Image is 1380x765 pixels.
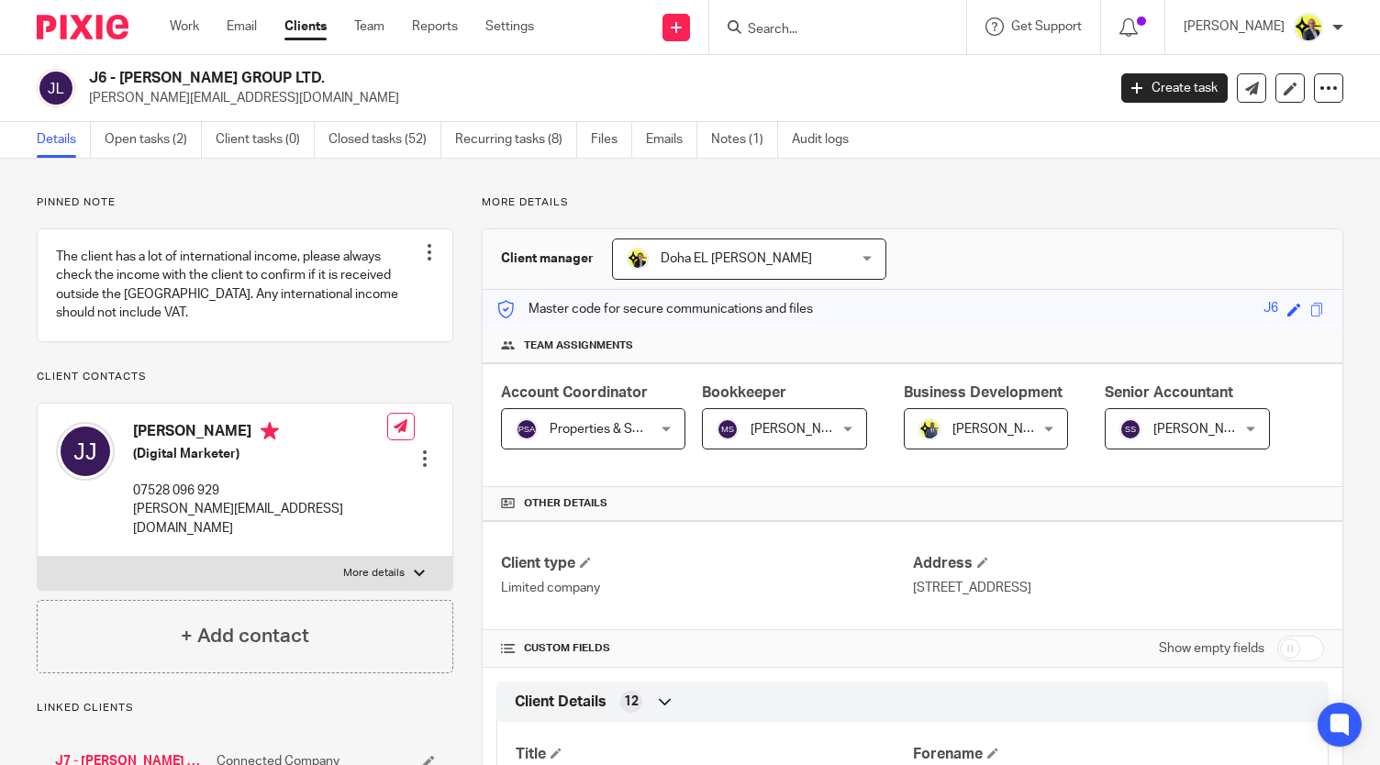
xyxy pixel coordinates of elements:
h4: [PERSON_NAME] [133,422,387,445]
a: Work [170,17,199,36]
h4: Address [913,554,1324,573]
img: svg%3E [56,422,115,481]
span: Account Coordinator [501,385,648,400]
p: [PERSON_NAME][EMAIL_ADDRESS][DOMAIN_NAME] [89,89,1094,107]
span: Senior Accountant [1105,385,1233,400]
img: svg%3E [516,418,538,440]
a: Reports [412,17,458,36]
span: Bookkeeper [702,385,786,400]
img: svg%3E [37,69,75,107]
a: Recurring tasks (8) [455,122,577,158]
h2: J6 - [PERSON_NAME] GROUP LTD. [89,69,893,88]
p: Client contacts [37,370,453,384]
a: Open tasks (2) [105,122,202,158]
h5: (Digital Marketer) [133,445,387,463]
p: Master code for secure communications and files [496,300,813,318]
span: Team assignments [524,338,633,353]
span: Client Details [515,693,607,712]
h4: + Add contact [181,622,309,650]
a: Client tasks (0) [216,122,315,158]
div: J6 [1263,299,1278,320]
i: Primary [261,422,279,440]
span: Doha EL [PERSON_NAME] [661,252,812,265]
img: Pixie [37,15,128,39]
label: Show empty fields [1159,639,1264,658]
a: Email [227,17,257,36]
p: [PERSON_NAME][EMAIL_ADDRESS][DOMAIN_NAME] [133,500,387,538]
a: Settings [485,17,534,36]
span: [PERSON_NAME] [1153,423,1254,436]
span: Business Development [904,385,1063,400]
h4: Forename [913,745,1309,764]
a: Create task [1121,73,1228,103]
h4: Client type [501,554,912,573]
img: Dennis-Starbridge.jpg [918,418,940,440]
h4: CUSTOM FIELDS [501,641,912,656]
h4: Title [516,745,912,764]
p: Pinned note [37,195,453,210]
a: Team [354,17,384,36]
span: 12 [624,693,639,711]
p: Limited company [501,579,912,597]
span: [PERSON_NAME] [751,423,851,436]
a: Audit logs [792,122,862,158]
a: Notes (1) [711,122,778,158]
img: svg%3E [1119,418,1141,440]
input: Search [746,22,911,39]
p: [PERSON_NAME] [1184,17,1285,36]
a: Details [37,122,91,158]
span: Properties & SMEs - AC [550,423,684,436]
img: Doha-Starbridge.jpg [627,248,649,270]
a: Clients [284,17,327,36]
img: svg%3E [717,418,739,440]
span: Get Support [1011,20,1082,33]
h3: Client manager [501,249,594,268]
p: Linked clients [37,701,453,715]
p: 07528 096 929 [133,482,387,500]
a: Closed tasks (52) [328,122,441,158]
img: Dan-Starbridge%20(1).jpg [1294,13,1323,42]
span: Other details [524,496,607,511]
span: [PERSON_NAME] [952,423,1053,436]
p: [STREET_ADDRESS] [913,579,1324,597]
p: More details [343,566,405,581]
a: Emails [646,122,697,158]
a: Files [591,122,632,158]
p: More details [482,195,1343,210]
